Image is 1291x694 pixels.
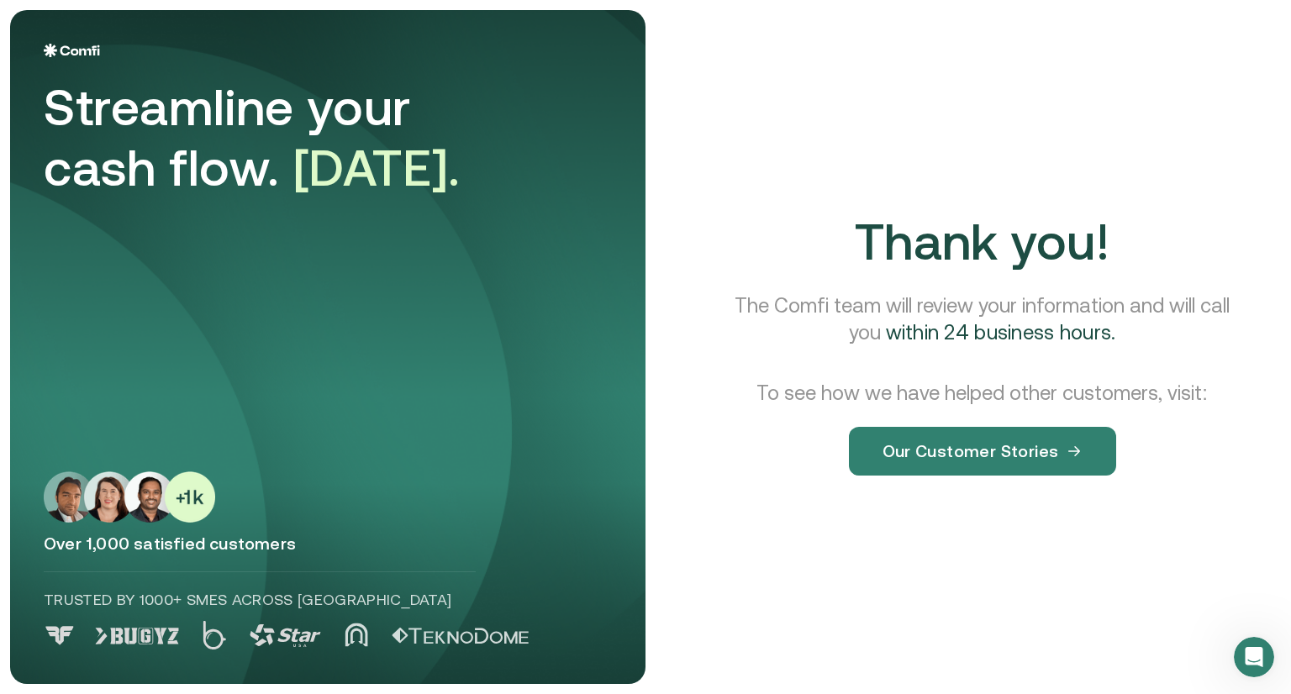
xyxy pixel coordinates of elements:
img: Logo [44,44,100,57]
span: Thank you! [855,213,1109,271]
a: Our Customer Stories [849,407,1116,476]
img: Logo 2 [203,621,226,649]
p: The Comfi team will review your information and will call you [730,292,1234,346]
span: within 24 business hours. [886,321,1116,344]
img: Logo 1 [95,628,179,644]
button: Our Customer Stories [849,427,1116,476]
p: Over 1,000 satisfied customers [44,533,612,555]
img: Logo 4 [345,623,368,647]
div: Streamline your cash flow. [44,77,514,198]
img: Logo 0 [44,626,76,645]
img: Logo 5 [392,628,529,644]
p: To see how we have helped other customers, visit: [756,380,1208,407]
iframe: Intercom live chat [1234,637,1274,677]
span: [DATE]. [293,139,461,197]
p: Trusted by 1000+ SMEs across [GEOGRAPHIC_DATA] [44,589,476,611]
img: Logo 3 [250,624,321,647]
